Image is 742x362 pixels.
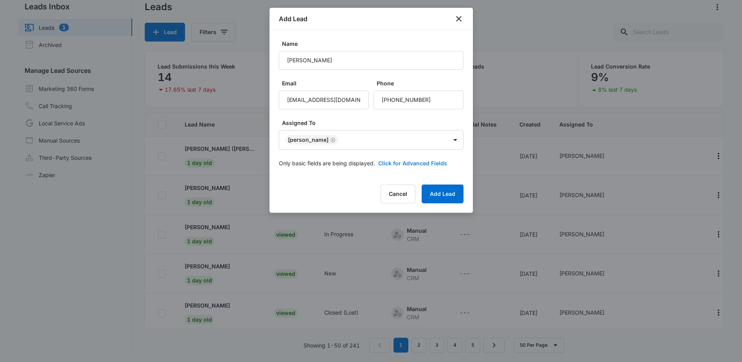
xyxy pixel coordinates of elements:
button: close [454,14,464,24]
label: Email [282,79,372,87]
label: Assigned To [282,119,467,127]
input: Phone [374,90,464,109]
button: Add Lead [422,185,464,203]
div: Remove Chip Fowler [329,137,336,143]
label: Phone [377,79,467,87]
input: Email [279,90,369,109]
button: Click for Advanced Fields [378,159,447,167]
label: Name [282,40,467,48]
input: Name [279,51,464,70]
button: Cancel [381,185,415,203]
h1: Add Lead [279,14,307,24]
div: [PERSON_NAME] [288,137,329,143]
p: Only basic fields are being displayed. [279,159,375,167]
